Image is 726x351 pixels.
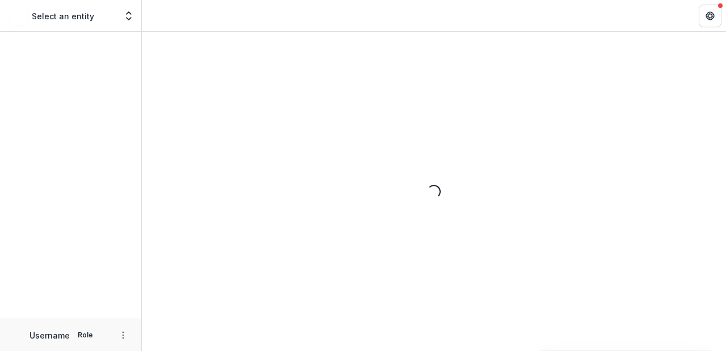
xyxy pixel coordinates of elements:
[116,328,130,342] button: More
[29,329,70,341] p: Username
[121,5,137,27] button: Open entity switcher
[74,330,96,340] p: Role
[32,10,94,22] p: Select an entity
[699,5,721,27] button: Get Help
